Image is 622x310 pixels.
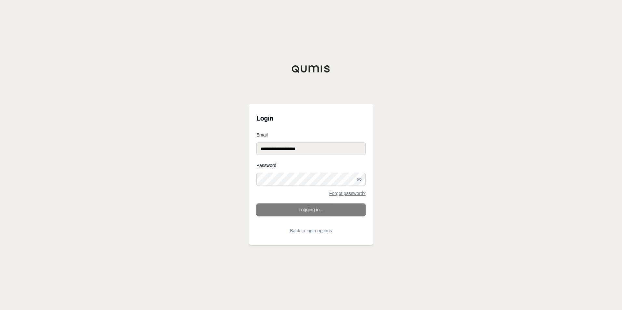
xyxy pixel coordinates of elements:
button: Back to login options [256,224,366,237]
h3: Login [256,112,366,125]
label: Email [256,133,366,137]
a: Forgot password? [329,191,366,196]
img: Qumis [291,65,331,73]
label: Password [256,163,366,168]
